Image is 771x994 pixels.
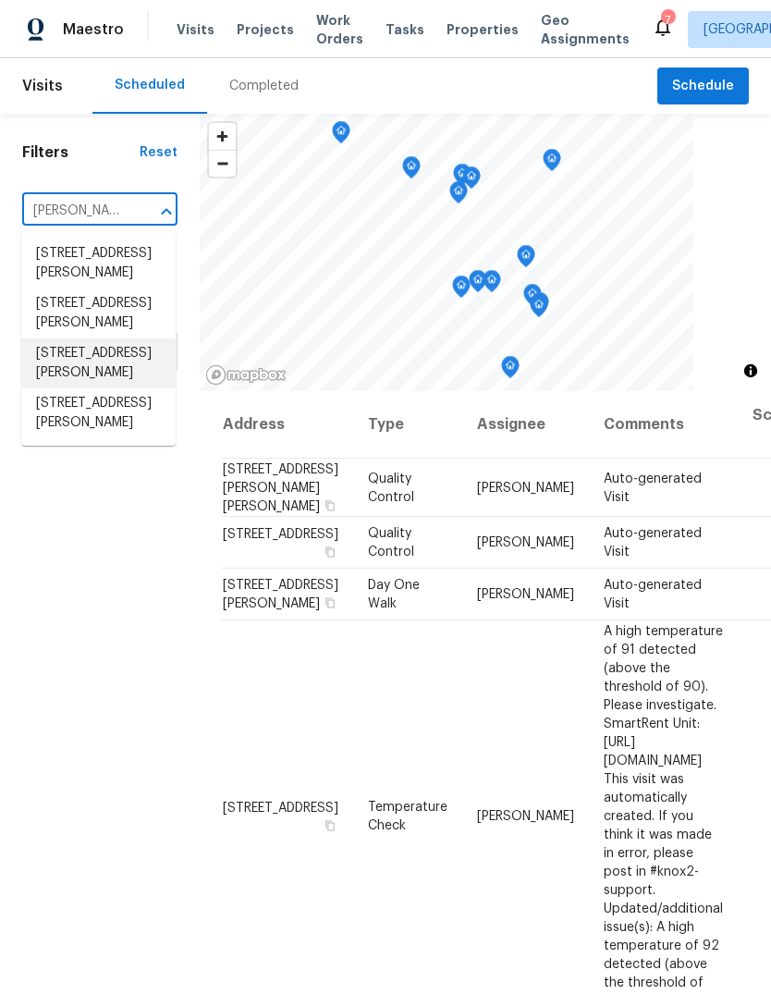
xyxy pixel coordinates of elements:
[543,149,561,178] div: Map marker
[531,292,549,321] div: Map marker
[657,67,749,105] button: Schedule
[209,123,236,150] button: Zoom in
[462,391,589,459] th: Assignee
[477,536,574,549] span: [PERSON_NAME]
[322,544,338,560] button: Copy Address
[368,472,414,503] span: Quality Control
[332,121,350,150] div: Map marker
[322,497,338,513] button: Copy Address
[223,528,338,541] span: [STREET_ADDRESS]
[661,11,674,30] div: 7
[316,11,363,48] span: Work Orders
[501,356,520,385] div: Map marker
[517,245,535,274] div: Map marker
[222,391,353,459] th: Address
[368,800,447,831] span: Temperature Check
[477,588,574,601] span: [PERSON_NAME]
[523,284,542,313] div: Map marker
[469,270,487,299] div: Map marker
[223,801,338,814] span: [STREET_ADDRESS]
[22,143,140,162] h1: Filters
[229,77,299,95] div: Completed
[530,295,548,324] div: Map marker
[385,23,424,36] span: Tasks
[322,816,338,833] button: Copy Address
[589,391,738,459] th: Comments
[740,360,762,382] button: Toggle attribution
[177,20,214,39] span: Visits
[153,199,179,225] button: Close
[477,481,574,494] span: [PERSON_NAME]
[604,579,702,610] span: Auto-generated Visit
[223,579,338,610] span: [STREET_ADDRESS][PERSON_NAME]
[22,197,126,226] input: Search for an address...
[368,579,420,610] span: Day One Walk
[447,20,519,39] span: Properties
[449,181,468,210] div: Map marker
[322,595,338,611] button: Copy Address
[140,143,177,162] div: Reset
[205,364,287,386] a: Mapbox homepage
[223,462,338,512] span: [STREET_ADDRESS][PERSON_NAME][PERSON_NAME]
[21,288,176,338] li: [STREET_ADDRESS][PERSON_NAME]
[745,361,756,381] span: Toggle attribution
[353,391,462,459] th: Type
[115,76,185,94] div: Scheduled
[368,527,414,558] span: Quality Control
[21,239,176,288] li: [STREET_ADDRESS][PERSON_NAME]
[21,388,176,438] li: [STREET_ADDRESS][PERSON_NAME]
[477,809,574,822] span: [PERSON_NAME]
[402,156,421,185] div: Map marker
[209,150,236,177] button: Zoom out
[209,151,236,177] span: Zoom out
[541,11,630,48] span: Geo Assignments
[453,164,471,192] div: Map marker
[452,276,471,304] div: Map marker
[462,166,481,195] div: Map marker
[604,472,702,503] span: Auto-generated Visit
[672,75,734,98] span: Schedule
[604,527,702,558] span: Auto-generated Visit
[237,20,294,39] span: Projects
[483,270,501,299] div: Map marker
[21,338,176,388] li: [STREET_ADDRESS][PERSON_NAME]
[22,66,63,106] span: Visits
[63,20,124,39] span: Maestro
[200,114,693,391] canvas: Map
